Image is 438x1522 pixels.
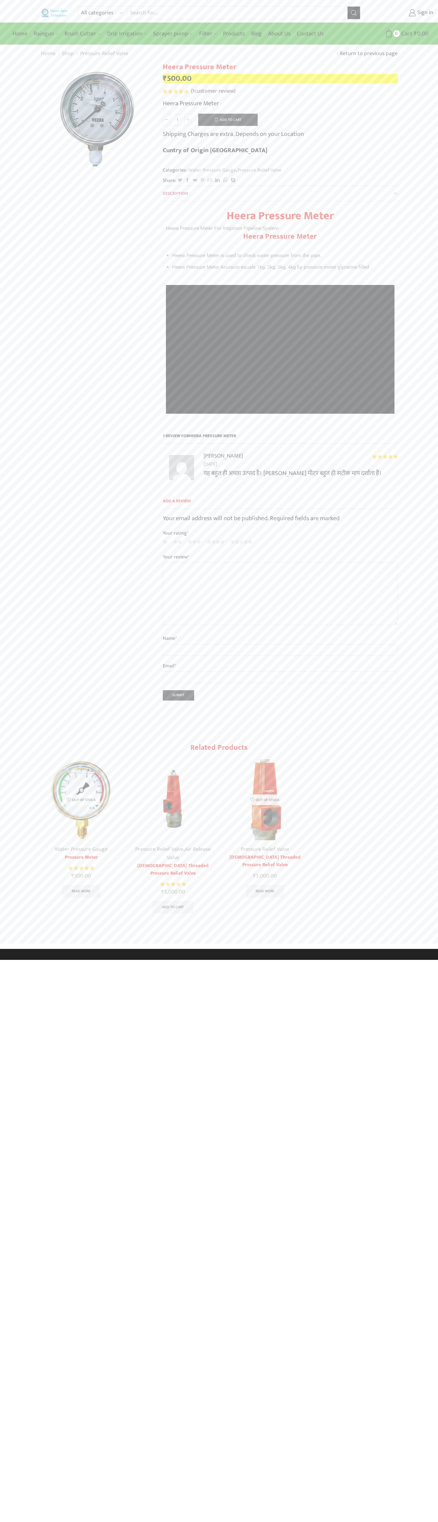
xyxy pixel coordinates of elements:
[370,7,433,18] a: Sign in
[253,871,277,881] bdi: 3,000.00
[348,7,360,19] button: Search button
[41,50,129,58] nav: Breadcrumb
[204,468,398,478] p: यह बहुत ही अच्छा उत्पाद है। [PERSON_NAME] मीटर बहुत ही सटीक माप दर्शाता हैं।
[163,98,398,108] p: Heera Pressure Meter
[192,86,194,96] span: 1
[61,50,74,58] a: Shop
[69,865,94,872] div: Rated 5.00 out of 5
[163,186,398,201] a: Description
[163,530,398,537] label: Your rating
[414,29,429,39] bdi: 0.00
[190,741,248,754] span: Related products
[173,538,182,545] a: 2 of 5 stars
[41,854,122,861] a: Pressure Meter
[237,166,281,174] a: Pressure Relief Valve
[163,72,167,85] span: ₹
[172,263,394,272] li: Heera Pressure Meter Acuracie equals 1kg, 2kg, 3kg, 4kg by pressure meter glycerine filled
[163,177,176,184] span: Share:
[224,854,306,869] a: [DEMOGRAPHIC_DATA] Threaded Pressure Relief Valve
[248,26,265,41] a: Blog
[163,129,304,139] p: Shipping Charges are extra, Depends on your Location
[188,538,201,545] a: 3 of 5 stars
[132,759,214,841] img: Female threaded pressure relief valve
[104,26,150,41] a: Drip Irrigation
[224,759,306,841] img: male threaded pressure relief valve
[163,89,188,94] span: Rated out of 5 based on customer rating
[163,690,194,701] input: Submit
[241,845,289,854] a: Pressure Relief Valve
[367,28,429,39] a: 0 Cart ₹0.00
[160,881,186,888] div: Rated 5.00 out of 5
[163,89,188,94] div: Rated 5.00 out of 5
[41,50,56,58] a: Home
[416,9,433,17] span: Sign in
[163,167,281,174] span: Categories: ,
[189,432,236,439] span: Heera Pressure Meter
[340,50,398,58] a: Return to previous page
[163,89,189,94] span: 1
[9,26,31,41] a: Home
[129,756,218,917] div: 2 / 3
[372,454,398,459] div: Rated 5 out of 5
[221,756,310,901] div: 3 / 3
[204,451,243,460] strong: [PERSON_NAME]
[132,862,214,877] a: [DEMOGRAPHIC_DATA] Threaded Pressure Relief Valve
[161,887,185,897] bdi: 3,000.00
[166,209,394,272] div: Heera Pressure Meter For Irrigation Pipeline System
[61,26,104,41] a: Brush Cutter
[253,871,256,881] span: ₹
[243,230,317,243] strong: Heera Pressure Meter
[150,26,196,41] a: Sprayer pump
[265,26,294,41] a: About Us
[230,538,252,545] a: 5 of 5 stars
[163,553,398,561] label: Your review
[163,63,398,72] h1: Heera Pressure Meter
[55,845,108,854] a: Water Pressure Gauge
[135,845,183,854] a: Pressure Relief Valve
[163,513,340,524] span: Your email address will not be published. Required fields are marked
[80,50,129,58] a: Pressure Relief Valve
[393,30,400,37] span: 0
[127,7,347,19] input: Search for...
[132,845,214,862] div: ,
[414,29,417,39] span: ₹
[160,881,186,888] span: Rated out of 5
[37,756,126,901] div: 1 / 3
[172,251,394,260] li: Heera Pressure Meter is used to check water pressure from the pipe.
[227,206,334,225] strong: Heera Pressure Meter
[191,87,235,96] a: (1customer review)
[170,114,184,126] input: Product quantity
[294,26,327,41] a: Contact Us
[167,845,211,862] a: Air Release Valve
[163,72,192,85] bdi: 500.00
[187,166,236,174] a: Water Pressure Gauge
[71,871,74,881] span: ₹
[62,885,100,898] a: Read more about “Pressure Meter”
[62,795,100,805] p: Out of stock
[196,26,220,41] a: Filter
[161,887,164,897] span: ₹
[198,114,258,126] button: Add to cart
[372,454,398,459] span: Rated out of 5
[163,662,398,670] label: Email
[163,538,167,545] a: 1 of 5 stars
[163,634,398,643] label: Name
[204,460,398,469] time: [DATE]
[71,871,91,881] bdi: 300.00
[400,29,412,38] span: Cart
[163,190,188,197] span: Description
[163,145,267,156] b: Cuntry of Origin [GEOGRAPHIC_DATA]
[207,538,224,545] a: 4 of 5 stars
[163,498,398,509] span: Add a review
[69,865,94,872] span: Rated out of 5
[152,901,193,914] a: Add to cart: “Female Threaded Pressure Relief Valve”
[166,285,394,414] iframe: पाइप फटने से मुक्ति- हीरा प्रेशर रिलीफ व्हाॅल्व Heera Pressure Relief Valve, Agriculture Valves
[163,433,398,444] h2: 1 review for
[31,26,61,41] a: Raingun
[246,795,284,805] p: Out of stock
[246,885,284,898] a: Read more about “Male Threaded Pressure Relief Valve”
[220,26,248,41] a: Products
[41,759,122,841] img: Water-Pressure-Gauge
